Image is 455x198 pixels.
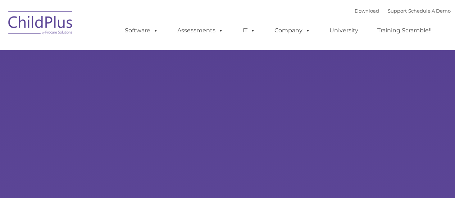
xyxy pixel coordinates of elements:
a: Company [267,23,318,38]
a: IT [235,23,263,38]
a: University [322,23,365,38]
a: Software [118,23,165,38]
a: Download [355,8,379,14]
img: ChildPlus by Procare Solutions [5,6,77,42]
a: Schedule A Demo [408,8,451,14]
a: Assessments [170,23,231,38]
a: Support [388,8,407,14]
font: | [355,8,451,14]
a: Training Scramble!! [370,23,439,38]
